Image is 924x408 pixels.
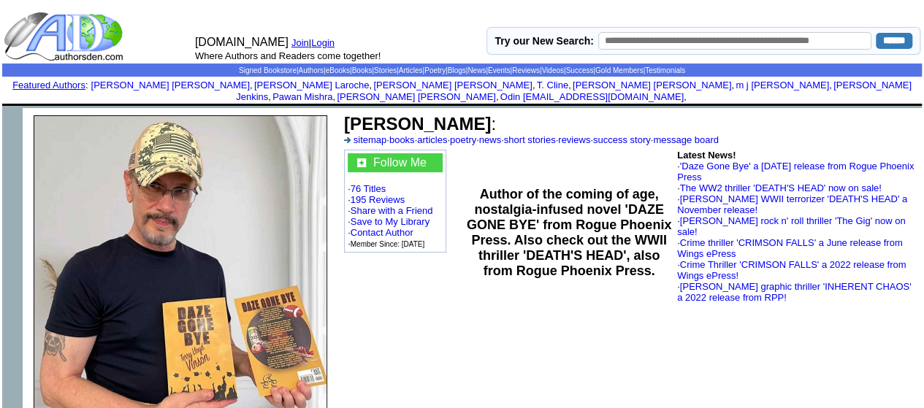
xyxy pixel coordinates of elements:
[680,182,882,193] a: The WW2 thriller 'DEATH'S HEAD' now on sale!
[195,50,381,61] font: Where Authors and Readers come together!
[337,91,495,102] a: [PERSON_NAME] [PERSON_NAME]
[677,193,907,215] font: ·
[344,320,673,335] iframe: fb:like Facebook Social Plugin
[372,82,373,90] font: i
[417,134,447,145] a: articles
[677,215,905,237] a: [PERSON_NAME] rock n' roll thriller 'The Gig' now on sale!
[448,66,466,74] a: Blogs
[504,134,556,145] a: short stories
[326,66,350,74] a: eBooks
[2,108,23,128] img: shim.gif
[512,66,540,74] a: Reviews
[500,91,684,102] a: Odin [EMAIL_ADDRESS][DOMAIN_NAME]
[335,93,337,101] font: i
[424,66,446,74] a: Poetry
[351,205,433,216] a: Share with a Friend
[677,161,914,182] font: ·
[351,216,429,227] a: Save to My Library
[239,66,685,74] span: | | | | | | | | | | | | | |
[573,80,731,91] a: [PERSON_NAME] [PERSON_NAME]
[344,137,351,143] img: a_336699.gif
[344,114,496,134] font: :
[677,193,907,215] a: [PERSON_NAME] WWII terrorizer 'DEATH'S HEAD' a November release!
[351,183,386,194] a: 76 Titles
[254,80,370,91] a: [PERSON_NAME] Laroche
[351,227,413,238] a: Contact Author
[195,36,289,48] font: [DOMAIN_NAME]
[239,66,297,74] a: Signed Bookstore
[537,80,568,91] a: T. Cline
[677,281,911,303] a: [PERSON_NAME] graphic thriller 'INHERENT CHAOS' a 2022 release from RPP!
[344,114,491,134] b: [PERSON_NAME]
[91,80,912,102] font: , , , , , , , , , ,
[495,35,593,47] label: Try our New Search:
[373,156,427,169] a: Follow Me
[677,237,902,259] a: Crime thriller 'CRIMSON FALLS' a June release from Wings ePress
[351,240,425,248] font: Member Since: [DATE]
[354,134,387,145] a: sitemap
[677,281,911,303] font: ·
[832,82,833,90] font: i
[734,82,736,90] font: i
[352,66,373,74] a: Books
[291,37,309,48] a: Join
[593,134,651,145] a: success story
[479,134,501,145] a: news
[677,259,906,281] font: ·
[348,153,443,249] font: · · · · · ·
[311,37,335,48] a: Login
[461,104,463,106] img: shim.gif
[253,82,254,90] font: i
[467,187,671,278] b: Author of the coming of age, nostalgia-infused novel 'DAZE GONE BYE' from Rogue Phoenix Press. Al...
[645,66,685,74] a: Testimonials
[12,80,88,91] font: :
[4,11,126,62] img: logo_ad.gif
[653,134,719,145] a: message board
[450,134,476,145] a: poetry
[399,66,423,74] a: Articles
[677,259,906,281] a: Crime Thriller 'CRIMSON FALLS' a 2022 release from Wings ePress!
[373,80,532,91] a: [PERSON_NAME] [PERSON_NAME]
[236,80,912,102] a: [PERSON_NAME] Jenkins
[677,161,914,182] a: 'Daze Gone Bye' a [DATE] release from Rogue Phoenix Press
[736,80,829,91] a: m j [PERSON_NAME]
[91,80,250,91] a: [PERSON_NAME] [PERSON_NAME]
[498,93,500,101] font: i
[309,37,340,48] font: |
[374,66,397,74] a: Stories
[467,66,486,74] a: News
[535,82,536,90] font: i
[677,150,736,161] b: Latest News!
[558,134,590,145] a: reviews
[12,80,85,91] a: Featured Authors
[344,134,719,145] font: · · · · · · · ·
[357,158,366,167] img: gc.jpg
[271,93,272,101] font: i
[488,66,511,74] a: Events
[565,66,593,74] a: Success
[272,91,332,102] a: Pawan Mishra
[298,66,323,74] a: Authors
[677,215,905,237] font: ·
[677,182,882,193] font: ·
[541,66,563,74] a: Videos
[461,106,463,108] img: shim.gif
[389,134,415,145] a: books
[571,82,573,90] font: i
[687,93,688,101] font: i
[677,237,902,259] font: ·
[351,194,405,205] a: 195 Reviews
[595,66,644,74] a: Gold Members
